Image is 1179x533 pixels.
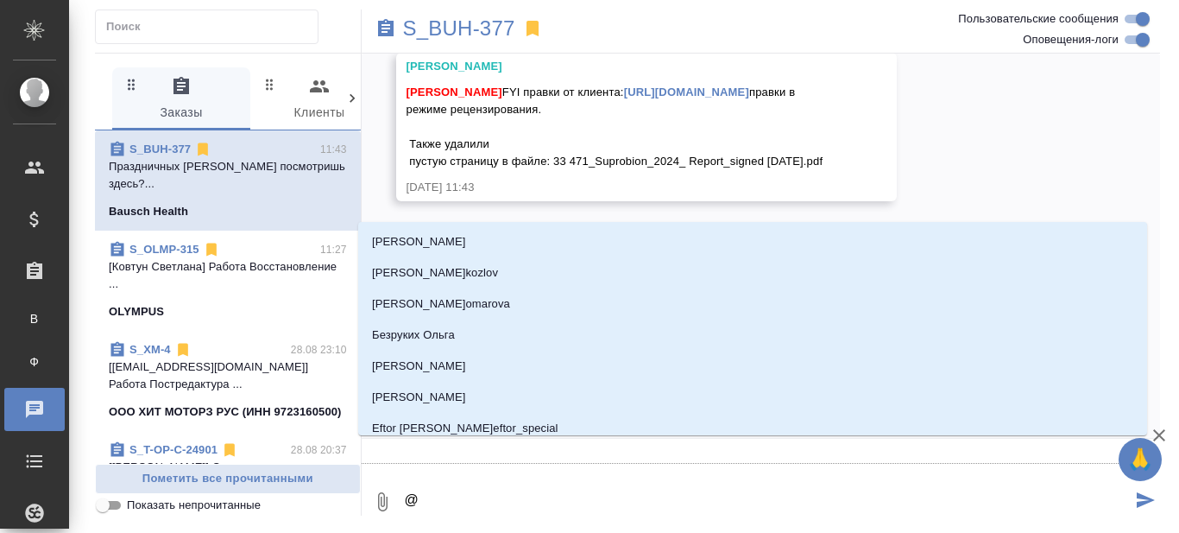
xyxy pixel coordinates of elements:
[291,441,347,459] p: 28.08 20:37
[123,76,240,124] span: Заказы
[104,469,351,489] span: Пометить все прочитанными
[123,76,140,92] svg: Зажми и перетащи, чтобы поменять порядок вкладок
[109,203,188,220] p: Bausch Health
[407,58,837,75] div: [PERSON_NAME]
[95,331,361,431] div: S_XM-428.08 23:10[[EMAIL_ADDRESS][DOMAIN_NAME]] Работа Постредактура ...ООО ХИТ МОТОРЗ РУС (ИНН 9...
[109,403,342,421] p: ООО ХИТ МОТОРЗ РУС (ИНН 9723160500)
[109,303,164,320] p: OLYMPUS
[22,353,47,371] span: Ф
[95,231,361,331] div: S_OLMP-31511:27[Ковтун Светлана] Работа Восстановление ...OLYMPUS
[320,141,347,158] p: 11:43
[1023,31,1119,48] span: Оповещения-логи
[95,431,361,514] div: S_T-OP-C-2490128.08 20:37[[PERSON_NAME]] Статус заказа изм...РУСАЛ Глобал Менеджмент
[372,295,510,313] p: [PERSON_NAME]omarova
[95,464,361,494] button: Пометить все прочитанными
[403,20,515,37] a: S_BUH-377
[372,389,466,406] p: [PERSON_NAME]
[624,86,749,98] a: [URL][DOMAIN_NAME]
[129,443,218,456] a: S_T-OP-C-24901
[320,241,347,258] p: 11:27
[262,76,278,92] svg: Зажми и перетащи, чтобы поменять порядок вкладок
[203,241,220,258] svg: Отписаться
[129,143,191,155] a: S_BUH-377
[109,258,347,293] p: [Ковтун Светлана] Работа Восстановление ...
[372,327,455,344] p: Безруких Ольга
[372,264,498,282] p: [PERSON_NAME]kozlov
[194,141,211,158] svg: Отписаться
[372,420,558,437] p: Eftor [PERSON_NAME]eftor_special
[13,345,56,379] a: Ф
[407,86,502,98] span: [PERSON_NAME]
[109,158,347,193] p: Праздничных [PERSON_NAME] посмотришь здесь?...
[174,341,192,359] svg: Отписаться
[372,233,466,251] p: [PERSON_NAME]
[291,341,347,359] p: 28.08 23:10
[109,459,347,476] p: [[PERSON_NAME]] Статус заказа изм...
[95,130,361,231] div: S_BUH-37711:43Праздничных [PERSON_NAME] посмотришь здесь?...Bausch Health
[106,15,318,39] input: Поиск
[22,310,47,327] span: В
[261,76,378,124] span: Клиенты
[13,301,56,336] a: В
[407,179,837,196] div: [DATE] 11:43
[958,10,1119,28] span: Пользовательские сообщения
[372,358,466,375] p: [PERSON_NAME]
[1125,441,1155,478] span: 🙏
[129,243,199,256] a: S_OLMP-315
[407,86,823,168] span: FYI правки от клиента: правки в режиме рецензирования. Также удалили пустую страницу в файле: 33 ...
[129,343,171,356] a: S_XM-4
[221,441,238,459] svg: Отписаться
[127,497,261,514] span: Показать непрочитанные
[1119,438,1162,481] button: 🙏
[109,359,347,393] p: [[EMAIL_ADDRESS][DOMAIN_NAME]] Работа Постредактура ...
